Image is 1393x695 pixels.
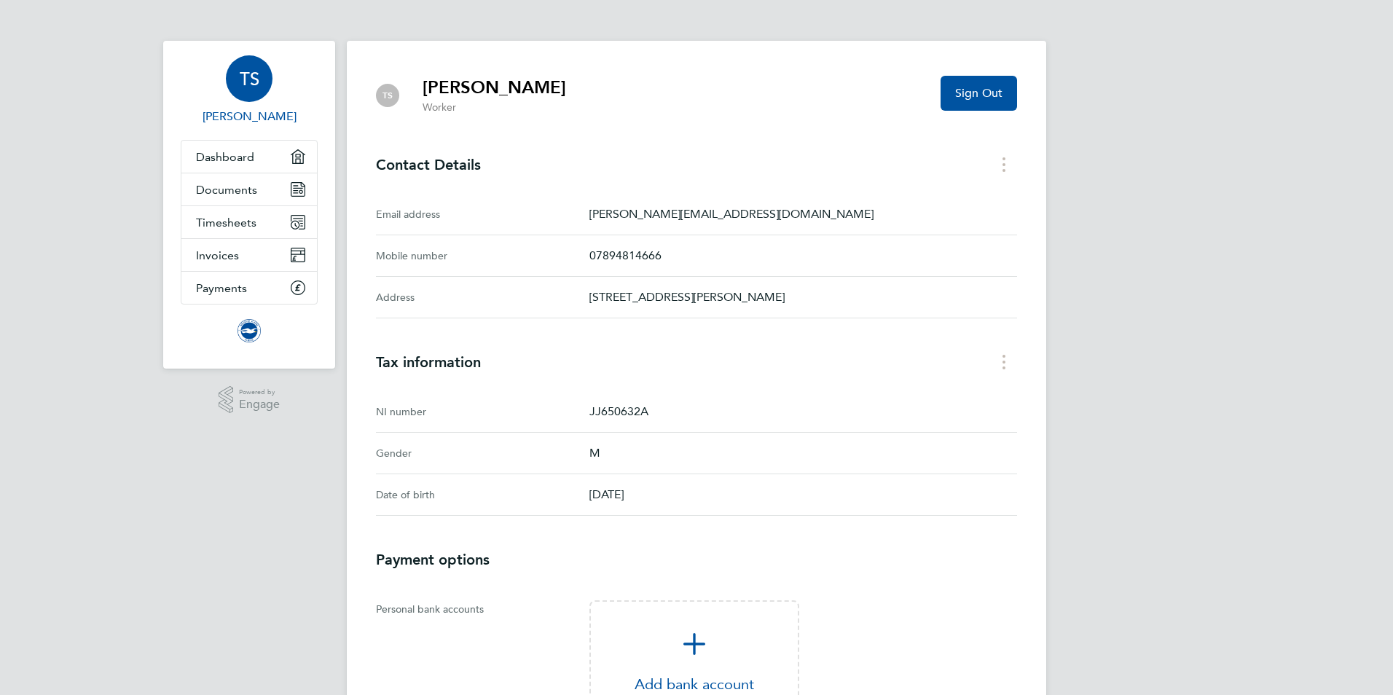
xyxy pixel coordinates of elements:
[181,141,317,173] a: Dashboard
[196,150,254,164] span: Dashboard
[382,90,393,101] span: TS
[196,216,256,229] span: Timesheets
[423,101,566,115] p: Worker
[376,288,589,306] div: Address
[955,86,1002,101] span: Sign Out
[376,486,589,503] div: Date of birth
[238,319,261,342] img: brightonandhovealbion-logo-retina.png
[181,108,318,125] span: Timothy Strong
[181,206,317,238] a: Timesheets
[376,444,589,462] div: Gender
[376,551,1017,568] h3: Payment options
[941,76,1017,111] button: Sign Out
[589,205,1017,223] p: [PERSON_NAME][EMAIL_ADDRESS][DOMAIN_NAME]
[589,444,1017,462] p: M
[991,153,1017,176] button: Contact Details menu
[163,41,335,369] nav: Main navigation
[196,183,257,197] span: Documents
[589,288,1017,306] p: [STREET_ADDRESS][PERSON_NAME]
[376,403,589,420] div: NI number
[376,353,1017,371] h3: Tax information
[181,55,318,125] a: TS[PERSON_NAME]
[239,398,280,411] span: Engage
[219,386,280,414] a: Powered byEngage
[589,486,1017,503] p: [DATE]
[181,239,317,271] a: Invoices
[589,247,1017,264] p: 07894814666
[589,403,1017,420] p: JJ650632A
[181,173,317,205] a: Documents
[423,76,566,99] h2: [PERSON_NAME]
[196,248,239,262] span: Invoices
[591,675,798,693] p: Add bank account
[376,205,589,223] div: Email address
[376,156,1017,173] h3: Contact Details
[376,247,589,264] div: Mobile number
[181,272,317,304] a: Payments
[240,69,259,88] span: TS
[376,84,399,107] div: Timothy Strong
[196,281,247,295] span: Payments
[239,386,280,398] span: Powered by
[991,350,1017,373] button: Tax information menu
[181,319,318,342] a: Go to home page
